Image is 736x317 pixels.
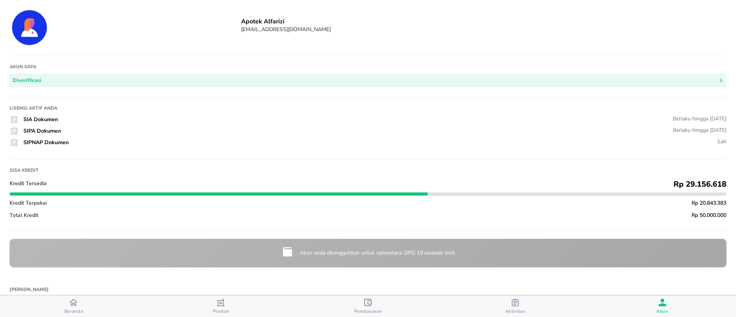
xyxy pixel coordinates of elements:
span: Total Kredit [10,212,38,219]
span: Kredit Tersedia [10,180,47,187]
img: Account Details [10,8,49,48]
span: Beranda [64,308,83,314]
button: Diverifikasi [10,74,726,88]
div: Sah [717,138,726,145]
h1: Lisensi Aktif Anda [10,105,726,111]
div: Diverifikasi [13,76,41,85]
span: Produk [213,308,229,314]
button: Pembayaran [294,296,442,317]
span: Rp 20.843.383 [692,199,726,207]
button: Produk [147,296,294,317]
span: Akun [656,308,669,314]
button: Akun [589,296,736,317]
p: Akun anda ditangguhkan untuk sementara: DPD 19 exceeds limit [300,249,455,257]
h1: [PERSON_NAME] [10,283,726,296]
button: Aktivitas [442,296,589,317]
span: SIPA Dokumen [23,127,61,135]
div: Berlaku hingga [DATE] [673,126,726,134]
div: Berlaku hingga [DATE] [673,115,726,122]
span: SIA Dokumen [23,116,58,123]
h1: Akun saya [10,64,726,70]
span: Rp 29.156.618 [674,179,726,189]
img: credit-limit-upgrade-request-icon [281,246,294,258]
h6: Apotek Alfarizi [241,17,726,26]
span: Pembayaran [354,308,382,314]
h1: Sisa kredit [10,167,726,173]
span: SIPNAP Dokumen [23,139,69,146]
h6: [EMAIL_ADDRESS][DOMAIN_NAME] [241,26,726,33]
span: Aktivitas [505,308,526,314]
span: Rp 50.000.000 [692,212,726,219]
span: Kredit Terpakai [10,199,47,207]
